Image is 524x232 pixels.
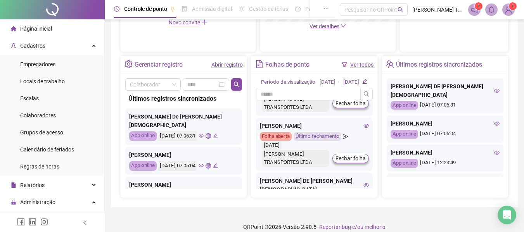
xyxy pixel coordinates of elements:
span: file-text [255,60,263,68]
span: file [11,182,16,188]
span: search [398,7,403,13]
span: down [341,23,346,29]
div: [PERSON_NAME] [129,151,238,159]
span: left [82,220,88,225]
span: Fechar folha [335,154,366,163]
div: App online [129,161,157,171]
div: [PERSON_NAME] [391,148,500,157]
span: Admissão digital [192,6,232,12]
span: Ver detalhes [310,23,339,29]
a: Abrir registro [211,62,243,68]
span: eye [363,123,369,129]
span: Reportar bug e/ou melhoria [319,224,386,230]
span: 1 [477,3,480,9]
span: bell [488,6,495,13]
span: eye [363,182,369,188]
div: [DATE] 07:05:04 [159,161,197,171]
span: instagram [40,218,48,226]
span: send [343,132,348,141]
div: [PERSON_NAME] [129,180,238,189]
div: [PERSON_NAME] [260,122,369,130]
span: home [11,26,16,31]
span: ellipsis [323,6,329,12]
div: [PERSON_NAME] TRANSPORTES LTDA [262,95,329,112]
div: - [339,78,340,86]
span: notification [471,6,478,13]
div: Últimos registros sincronizados [128,94,239,103]
div: [DATE] [320,78,335,86]
div: Open Intercom Messenger [498,206,516,224]
sup: Atualize o seu contato no menu Meus Dados [509,2,517,10]
span: Calendário de feriados [20,146,74,153]
span: Cadastros [20,43,45,49]
div: [DATE] [262,141,282,150]
div: App online [129,131,157,141]
span: file-done [182,6,187,12]
span: setting [125,60,133,68]
div: [PERSON_NAME] TRANSPORTES LTDA [262,150,329,167]
span: Locais de trabalho [20,78,65,84]
span: Administração [20,199,55,205]
span: eye [199,133,204,138]
span: Gestão de férias [249,6,288,12]
span: Grupos de acesso [20,129,63,136]
span: dashboard [295,6,301,12]
div: App online [391,159,418,168]
span: plus [201,19,208,25]
a: Ver todos [350,62,374,68]
div: [DATE] 07:06:31 [159,131,197,141]
span: Colaboradores [20,112,56,119]
div: [DATE] 07:05:04 [391,130,500,139]
span: facebook [17,218,25,226]
span: search [363,91,370,97]
span: pushpin [170,7,175,12]
div: [DATE] [343,78,359,86]
div: [PERSON_NAME] DE [PERSON_NAME][DEMOGRAPHIC_DATA] [391,82,500,99]
div: [PERSON_NAME] De [PERSON_NAME][DEMOGRAPHIC_DATA] [129,112,238,129]
span: eye [494,150,500,155]
span: Novo convite [169,19,208,26]
button: Fechar folha [332,99,369,108]
span: [PERSON_NAME] TRANSPORTES LTDA [412,5,463,14]
span: Empregadores [20,61,55,67]
span: Escalas [20,95,39,101]
div: Período de visualização: [261,78,316,86]
span: Regras de horas [20,163,59,170]
span: search [233,81,240,88]
span: Página inicial [20,26,52,32]
div: [PERSON_NAME] DE [PERSON_NAME][DEMOGRAPHIC_DATA] [260,177,369,194]
img: 77283 [503,4,514,15]
span: user-add [11,43,16,48]
span: 1 [512,3,514,9]
div: [DATE] 07:06:31 [391,101,500,110]
span: Controle de ponto [124,6,167,12]
span: edit [213,133,218,138]
span: Painel do DP [305,6,335,12]
span: Versão [283,224,300,230]
span: clock-circle [114,6,119,12]
span: lock [11,199,16,205]
div: Últimos registros sincronizados [396,58,482,71]
div: Gerenciar registro [135,58,183,71]
div: Folha aberta [260,132,292,141]
span: filter [342,62,347,67]
span: linkedin [29,218,36,226]
span: eye [494,88,500,93]
span: edit [213,163,218,168]
div: Folhas de ponto [265,58,310,71]
span: global [206,163,211,168]
span: Relatórios [20,182,45,188]
button: Fechar folha [332,154,369,163]
div: Último fechamento [294,132,341,141]
span: edit [362,79,367,84]
span: eye [494,121,500,126]
a: Ver detalhes down [310,23,346,29]
span: eye [199,163,204,168]
span: Fechar folha [335,99,366,108]
span: sun [239,6,244,12]
span: team [386,60,394,68]
div: [DATE] 12:23:49 [391,159,500,168]
div: App online [391,130,418,139]
div: [PERSON_NAME] [391,119,500,128]
span: global [206,133,211,138]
